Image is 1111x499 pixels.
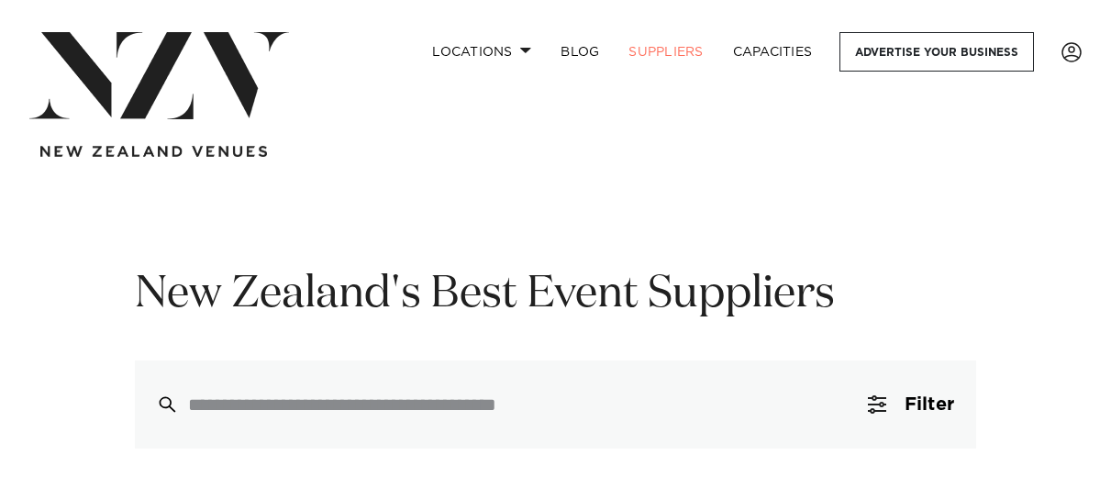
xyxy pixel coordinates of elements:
[417,32,546,72] a: Locations
[718,32,828,72] a: Capacities
[839,32,1034,72] a: Advertise your business
[846,360,976,449] button: Filter
[40,146,267,158] img: new-zealand-venues-text.png
[614,32,717,72] a: SUPPLIERS
[135,266,976,324] h1: New Zealand's Best Event Suppliers
[546,32,614,72] a: BLOG
[905,395,954,414] span: Filter
[29,32,289,119] img: nzv-logo.png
